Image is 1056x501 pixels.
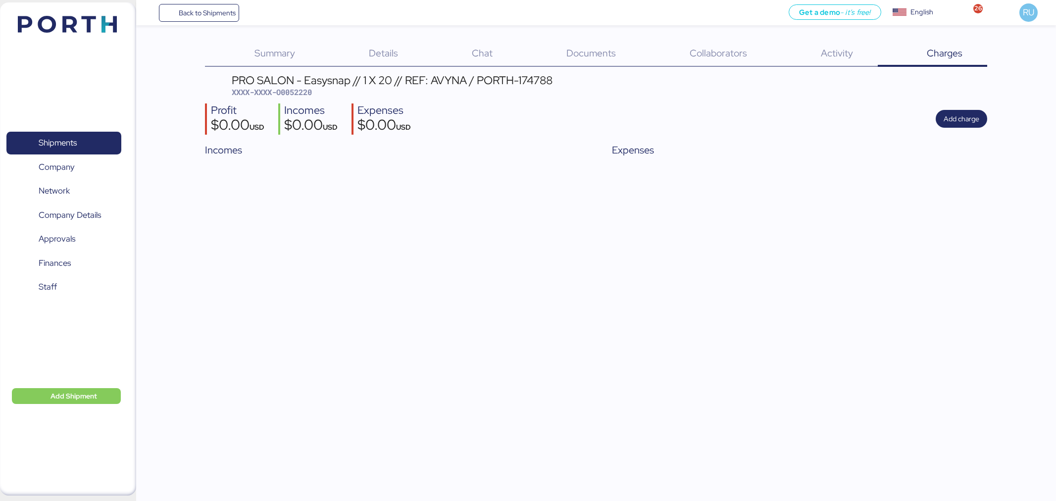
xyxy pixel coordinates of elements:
[159,4,240,22] a: Back to Shipments
[6,204,121,227] a: Company Details
[142,4,159,21] button: Menu
[211,118,264,135] div: $0.00
[6,228,121,250] a: Approvals
[6,180,121,202] a: Network
[39,256,71,270] span: Finances
[50,390,97,402] span: Add Shipment
[1023,6,1034,19] span: RU
[6,156,121,179] a: Company
[39,232,75,246] span: Approvals
[357,118,411,135] div: $0.00
[232,75,553,86] div: PRO SALON - Easysnap // 1 X 20 // REF: AVYNA / PORTH-174788
[205,143,580,157] div: Incomes
[910,7,933,17] div: English
[927,47,962,59] span: Charges
[6,276,121,299] a: Staff
[39,184,70,198] span: Network
[284,103,338,118] div: Incomes
[39,208,101,222] span: Company Details
[254,47,295,59] span: Summary
[232,87,312,97] span: XXXX-XXXX-O0052220
[323,122,338,132] span: USD
[284,118,338,135] div: $0.00
[936,110,987,128] button: Add charge
[369,47,398,59] span: Details
[612,143,987,157] div: Expenses
[39,280,57,294] span: Staff
[12,388,121,404] button: Add Shipment
[944,113,979,125] span: Add charge
[821,47,853,59] span: Activity
[39,160,75,174] span: Company
[250,122,264,132] span: USD
[690,47,747,59] span: Collaborators
[357,103,411,118] div: Expenses
[39,136,77,150] span: Shipments
[6,132,121,154] a: Shipments
[566,47,616,59] span: Documents
[211,103,264,118] div: Profit
[6,252,121,275] a: Finances
[396,122,411,132] span: USD
[179,7,236,19] span: Back to Shipments
[472,47,493,59] span: Chat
